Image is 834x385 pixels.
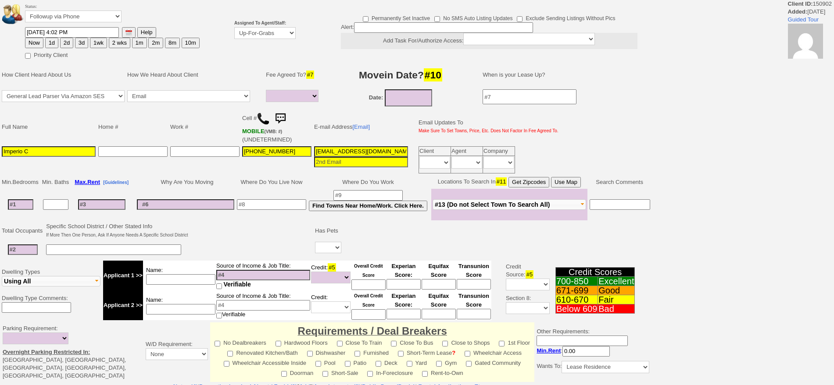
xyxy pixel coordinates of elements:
label: Dishwasher [307,347,346,357]
font: Transunion Score [458,293,489,308]
input: Close To Train [337,341,343,346]
input: Yard [407,361,412,367]
font: Experian Score: [391,263,415,278]
b: Added: [788,8,808,15]
label: Hardwood Floors [276,337,328,347]
td: Applicant 1 >> [103,261,143,290]
label: Furnished [354,347,389,357]
input: Close To Bus [391,341,397,346]
font: Transunion Score [458,263,489,278]
span: #13 (Do not Select Town To Search All) [435,201,550,208]
td: Below 609 [555,304,598,314]
img: 34564079ea733f1e55996ab66267837c [788,24,823,59]
h3: Movein Date? [329,67,473,83]
font: Equifax Score [428,293,449,308]
input: Ask Customer: Do You Know Your Experian Credit Score [387,279,421,290]
td: Bad [598,304,635,314]
input: Short-Term Lease? [398,351,404,357]
button: Now [25,38,43,48]
td: Min. Baths [41,176,70,189]
input: Gated Community [466,361,472,367]
nobr: Locations To Search In [438,178,581,185]
td: Total Occupants [0,221,45,240]
input: Priority Client [25,53,31,59]
label: Pool [315,357,336,367]
input: #2 [8,244,38,255]
font: Overall Credit Score [354,264,383,278]
input: Ask Customer: Do You Know Your Equifax Credit Score [422,309,456,319]
span: #11 [496,177,507,186]
span: #5 [526,270,533,279]
td: Other Requirements: [534,322,651,382]
button: 2d [60,38,73,48]
td: W/D Requirement: [143,322,210,382]
input: Short-Sale [322,371,328,377]
font: Equifax Score [428,263,449,278]
span: Bedrooms [13,179,39,185]
input: Ask Customer: Do You Know Your Transunion Credit Score [457,309,491,319]
b: Client ID: [788,0,813,7]
input: #4 [216,300,310,311]
td: Fair [598,295,635,304]
label: Close to Shops [442,337,490,347]
input: Gym [436,361,442,367]
label: No Dealbreakers [215,337,266,347]
button: 3d [75,38,88,48]
label: Priority Client [25,49,68,59]
a: Guided Tour [788,16,819,23]
b: Max. [75,179,100,185]
label: 1st Floor [499,337,530,347]
input: Ask Customer: Do You Know Your Experian Credit Score [387,309,421,319]
img: people.png [2,4,29,24]
td: Dwelling Types Dwelling Type Comments: [0,259,102,321]
nobr: : [537,347,610,354]
td: E-mail Address [313,109,409,145]
td: 671-699 [555,286,598,295]
font: (VMB: #) [265,129,283,134]
input: Furnished [354,351,360,357]
td: Why Are You Moving [136,176,236,189]
td: Credit: [311,261,351,290]
td: Cell # (UNDETERMINED) [241,109,313,145]
font: Requirements / Deal Breakers [298,325,447,337]
span: #10 [424,68,442,81]
label: No SMS Auto Listing Updates [434,12,512,22]
input: #9 [333,190,403,201]
font: Status: [25,4,122,20]
td: Has Pets [314,221,343,240]
a: [Guidelines] [103,179,129,185]
input: Doorman [281,371,287,377]
input: Ask Customer: Do You Know Your Overall Credit Score [351,279,386,290]
input: #1 [8,199,33,210]
td: Credit Source: Section 8: [493,259,551,321]
a: [Email] [352,124,370,130]
input: No Dealbreakers [215,341,220,346]
input: 2nd Email [314,157,408,167]
label: Short-Sale [322,367,358,377]
input: Ask Customer: Do You Know Your Equifax Credit Score [422,279,456,290]
td: Where Do You Work [308,176,429,189]
label: Permanently Set Inactive [363,12,430,22]
input: Pool [315,361,321,367]
span: Rent [548,347,561,354]
input: #6 [137,199,234,210]
td: Search Comments [587,176,652,189]
td: Parking Requirement: [GEOGRAPHIC_DATA], [GEOGRAPHIC_DATA], [GEOGRAPHIC_DATA], [GEOGRAPHIC_DATA], ... [0,322,143,382]
td: Credit Scores [555,268,635,277]
label: Yard [407,357,427,367]
td: How Client Heard About Us [0,62,126,88]
input: Exclude Sending Listings Without Pics [517,16,523,22]
button: 1wk [90,38,107,48]
label: Gym [436,357,457,367]
input: #4 [216,270,310,280]
font: MOBILE [242,128,265,134]
b: AT&T Wireless [242,128,282,134]
span: #5 [328,263,336,272]
input: Wheelchair Accessible Inside [224,361,229,367]
td: Applicant 2 >> [103,290,143,320]
input: Renovated Kitchen/Bath [227,351,233,357]
input: Patio [345,361,351,367]
label: Close To Bus [391,337,433,347]
button: 1m [132,38,147,48]
input: Deck [376,361,381,367]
